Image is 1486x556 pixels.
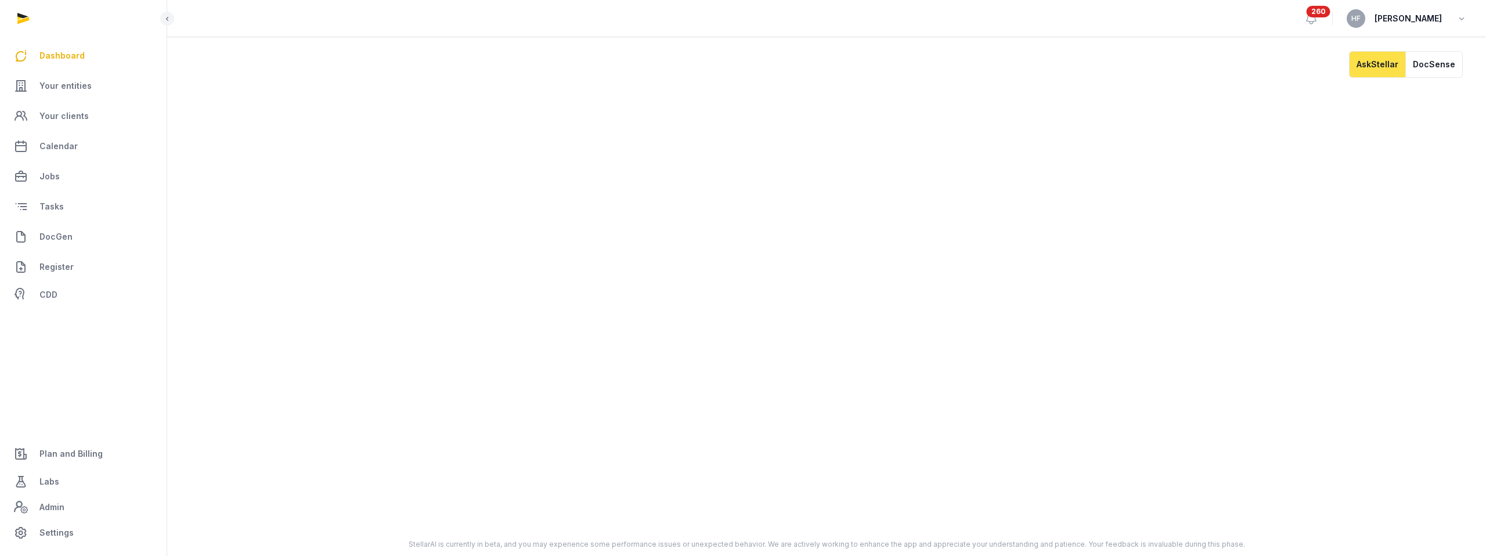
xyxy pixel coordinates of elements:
[1405,51,1463,78] button: DocSense
[1307,6,1330,17] span: 260
[9,102,157,130] a: Your clients
[9,519,157,547] a: Settings
[9,42,157,70] a: Dashboard
[39,169,60,183] span: Jobs
[39,49,85,63] span: Dashboard
[1349,51,1405,78] button: AskStellar
[9,440,157,468] a: Plan and Billing
[9,163,157,190] a: Jobs
[39,79,92,93] span: Your entities
[1351,15,1361,22] span: HF
[39,109,89,123] span: Your clients
[39,500,64,514] span: Admin
[1375,12,1442,26] span: [PERSON_NAME]
[9,132,157,160] a: Calendar
[39,526,74,540] span: Settings
[9,283,157,306] a: CDD
[9,193,157,221] a: Tasks
[9,496,157,519] a: Admin
[9,253,157,281] a: Register
[39,288,57,302] span: CDD
[299,540,1354,549] div: StellarAI is currently in beta, and you may experience some performance issues or unexpected beha...
[39,200,64,214] span: Tasks
[39,139,78,153] span: Calendar
[1347,9,1365,28] button: HF
[39,230,73,244] span: DocGen
[39,260,74,274] span: Register
[9,223,157,251] a: DocGen
[39,475,59,489] span: Labs
[39,447,103,461] span: Plan and Billing
[9,72,157,100] a: Your entities
[9,468,157,496] a: Labs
